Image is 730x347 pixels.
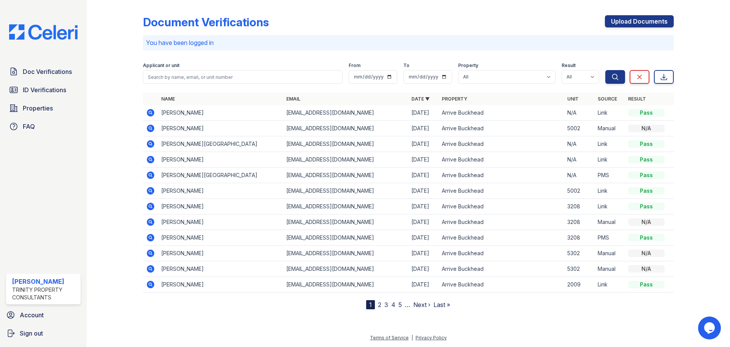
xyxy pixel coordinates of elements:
[158,183,283,199] td: [PERSON_NAME]
[3,326,84,341] a: Sign out
[564,261,595,277] td: 5302
[349,62,360,69] label: From
[283,183,408,199] td: [EMAIL_ADDRESS][DOMAIN_NAME]
[143,62,179,69] label: Applicant or unit
[628,187,665,195] div: Pass
[564,246,595,261] td: 5302
[595,261,625,277] td: Manual
[439,121,564,136] td: Arrive Buckhead
[158,105,283,121] td: [PERSON_NAME]
[283,168,408,183] td: [EMAIL_ADDRESS][DOMAIN_NAME]
[595,152,625,168] td: Link
[439,277,564,293] td: Arrive Buckhead
[439,136,564,152] td: Arrive Buckhead
[408,152,439,168] td: [DATE]
[605,15,674,27] a: Upload Documents
[12,286,78,301] div: Trinity Property Consultants
[564,105,595,121] td: N/A
[286,96,300,102] a: Email
[408,277,439,293] td: [DATE]
[283,230,408,246] td: [EMAIL_ADDRESS][DOMAIN_NAME]
[158,136,283,152] td: [PERSON_NAME][GEOGRAPHIC_DATA]
[698,317,722,339] iframe: chat widget
[442,96,467,102] a: Property
[564,199,595,214] td: 3208
[564,136,595,152] td: N/A
[628,234,665,241] div: Pass
[598,96,617,102] a: Source
[158,121,283,136] td: [PERSON_NAME]
[564,214,595,230] td: 3208
[439,214,564,230] td: Arrive Buckhead
[439,261,564,277] td: Arrive Buckhead
[595,246,625,261] td: Manual
[595,105,625,121] td: Link
[283,214,408,230] td: [EMAIL_ADDRESS][DOMAIN_NAME]
[23,67,72,76] span: Doc Verifications
[366,300,375,309] div: 1
[158,168,283,183] td: [PERSON_NAME][GEOGRAPHIC_DATA]
[458,62,478,69] label: Property
[408,214,439,230] td: [DATE]
[413,301,430,309] a: Next ›
[283,277,408,293] td: [EMAIL_ADDRESS][DOMAIN_NAME]
[628,96,646,102] a: Result
[595,230,625,246] td: PMS
[20,310,44,320] span: Account
[6,82,81,98] a: ID Verifications
[283,105,408,121] td: [EMAIL_ADDRESS][DOMAIN_NAME]
[595,183,625,199] td: Link
[283,121,408,136] td: [EMAIL_ADDRESS][DOMAIN_NAME]
[23,122,35,131] span: FAQ
[6,64,81,79] a: Doc Verifications
[628,140,665,148] div: Pass
[408,105,439,121] td: [DATE]
[439,152,564,168] td: Arrive Buckhead
[158,261,283,277] td: [PERSON_NAME]
[595,199,625,214] td: Link
[391,301,395,309] a: 4
[595,277,625,293] td: Link
[595,214,625,230] td: Manual
[408,246,439,261] td: [DATE]
[405,300,410,309] span: …
[23,85,66,94] span: ID Verifications
[628,218,665,226] div: N/A
[416,335,447,341] a: Privacy Policy
[564,168,595,183] td: N/A
[398,301,402,309] a: 5
[595,121,625,136] td: Manual
[23,104,53,113] span: Properties
[408,261,439,277] td: [DATE]
[143,70,343,84] input: Search by name, email, or unit number
[439,105,564,121] td: Arrive Buckhead
[408,136,439,152] td: [DATE]
[283,152,408,168] td: [EMAIL_ADDRESS][DOMAIN_NAME]
[158,246,283,261] td: [PERSON_NAME]
[411,96,430,102] a: Date ▼
[439,199,564,214] td: Arrive Buckhead
[564,230,595,246] td: 3208
[562,62,576,69] label: Result
[158,214,283,230] td: [PERSON_NAME]
[595,136,625,152] td: Link
[628,249,665,257] div: N/A
[628,109,665,117] div: Pass
[408,230,439,246] td: [DATE]
[628,171,665,179] div: Pass
[439,183,564,199] td: Arrive Buckhead
[143,15,269,29] div: Document Verifications
[283,136,408,152] td: [EMAIL_ADDRESS][DOMAIN_NAME]
[408,168,439,183] td: [DATE]
[3,307,84,323] a: Account
[370,335,409,341] a: Terms of Service
[564,277,595,293] td: 2009
[158,230,283,246] td: [PERSON_NAME]
[595,168,625,183] td: PMS
[403,62,409,69] label: To
[158,277,283,293] td: [PERSON_NAME]
[564,152,595,168] td: N/A
[628,125,665,132] div: N/A
[408,183,439,199] td: [DATE]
